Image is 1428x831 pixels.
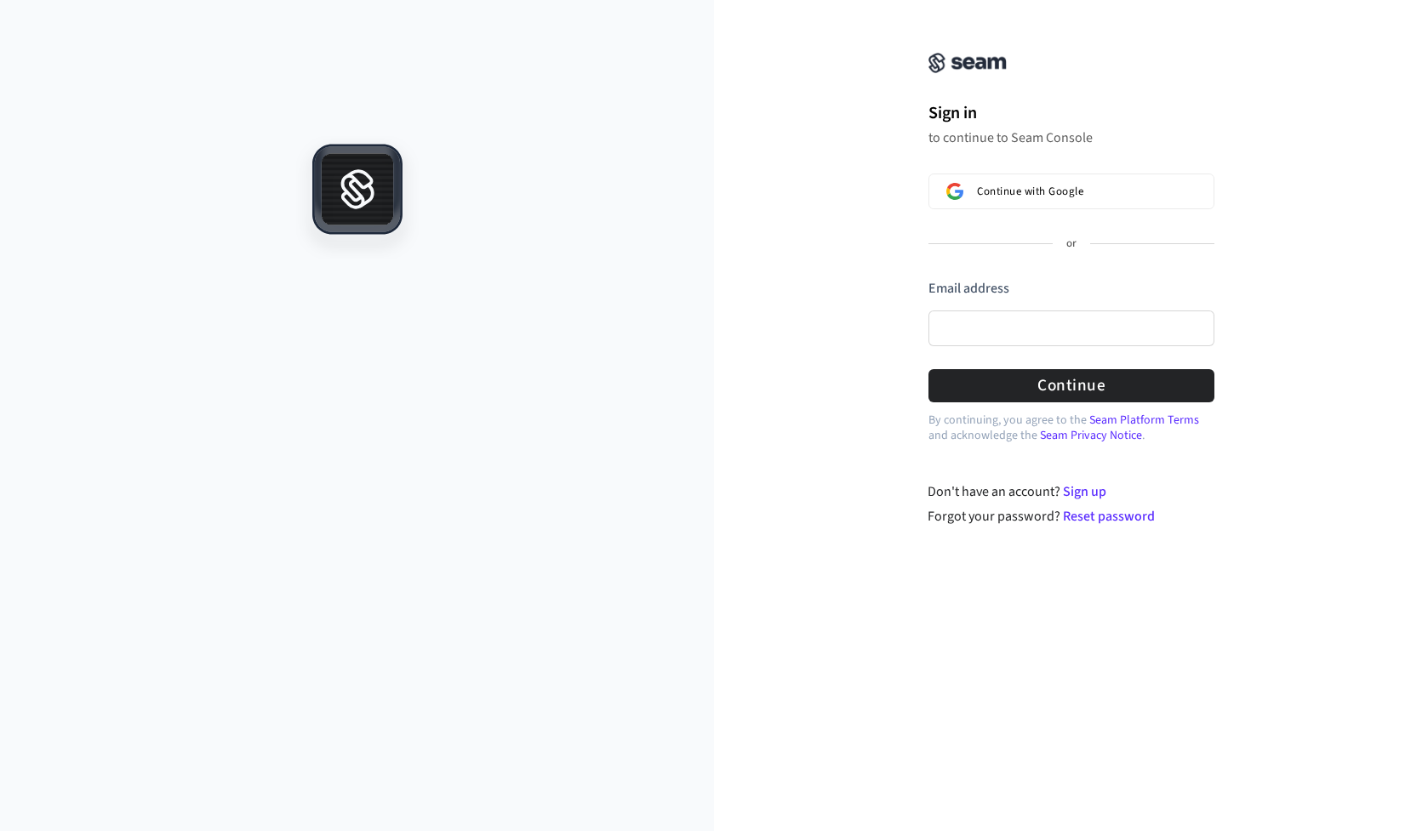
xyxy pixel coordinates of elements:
[1063,482,1106,501] a: Sign up
[1089,412,1199,429] a: Seam Platform Terms
[928,53,1007,73] img: Seam Console
[928,413,1214,443] p: By continuing, you agree to the and acknowledge the .
[928,174,1214,209] button: Sign in with GoogleContinue with Google
[928,506,1214,526] div: Forgot your password?
[1063,507,1155,526] a: Reset password
[946,183,963,200] img: Sign in with Google
[1066,236,1077,252] p: or
[928,100,1214,126] h1: Sign in
[928,279,1009,298] label: Email address
[928,481,1214,502] div: Don't have an account?
[1040,427,1142,444] a: Seam Privacy Notice
[977,185,1083,198] span: Continue with Google
[928,129,1214,146] p: to continue to Seam Console
[928,369,1214,402] button: Continue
